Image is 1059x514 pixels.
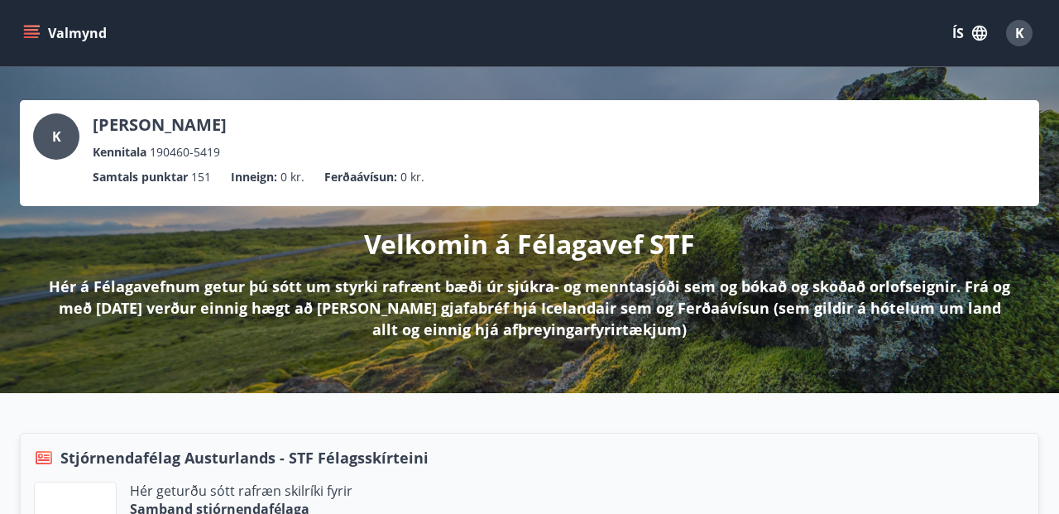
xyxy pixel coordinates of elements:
[93,113,227,137] p: [PERSON_NAME]
[231,168,277,186] p: Inneign :
[130,482,352,500] p: Hér geturðu sótt rafræn skilríki fyrir
[191,168,211,186] span: 151
[52,127,61,146] span: K
[93,168,188,186] p: Samtals punktar
[999,13,1039,53] button: K
[943,18,996,48] button: ÍS
[20,18,113,48] button: menu
[324,168,397,186] p: Ferðaávísun :
[93,143,146,161] p: Kennitala
[150,143,220,161] span: 190460-5419
[364,226,695,262] p: Velkomin á Félagavef STF
[1015,24,1024,42] span: K
[280,168,304,186] span: 0 kr.
[400,168,424,186] span: 0 kr.
[46,276,1013,340] p: Hér á Félagavefnum getur þú sótt um styrki rafrænt bæði úr sjúkra- og menntasjóði sem og bókað og...
[60,447,429,468] span: Stjórnendafélag Austurlands - STF Félagsskírteini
